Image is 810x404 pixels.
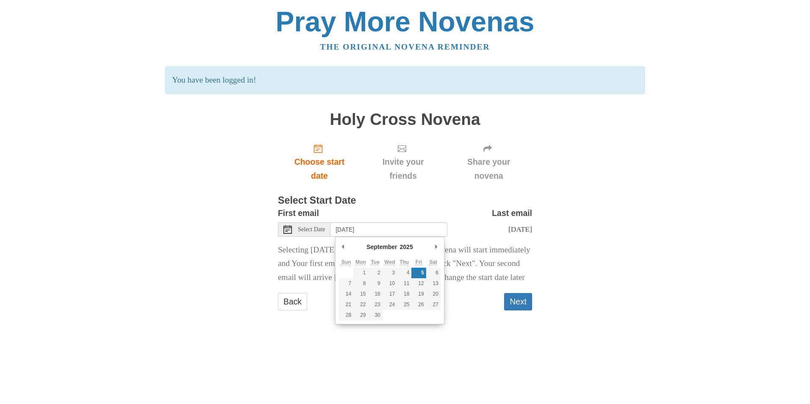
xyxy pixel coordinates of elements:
button: 17 [383,289,397,299]
button: 4 [397,268,411,278]
button: 6 [426,268,441,278]
a: Pray More Novenas [276,6,535,37]
button: 16 [368,289,383,299]
abbr: Friday [416,259,422,265]
label: Last email [492,206,532,220]
button: Next Month [432,241,441,253]
a: Back [278,293,307,310]
button: 13 [426,278,441,289]
span: Select Date [298,227,325,232]
button: 12 [411,278,426,289]
abbr: Sunday [341,259,351,265]
a: Choose start date [278,137,361,187]
button: 25 [397,299,411,310]
button: 2 [368,268,383,278]
a: The original novena reminder [320,42,490,51]
button: 1 [353,268,368,278]
span: Share your novena [454,155,524,183]
button: 20 [426,289,441,299]
button: 5 [411,268,426,278]
abbr: Thursday [399,259,409,265]
div: Click "Next" to confirm your start date first. [445,137,532,187]
button: 28 [339,310,353,321]
span: [DATE] [508,225,532,233]
button: 7 [339,278,353,289]
input: Use the arrow keys to pick a date [330,222,447,237]
div: Click "Next" to confirm your start date first. [361,137,445,187]
abbr: Wednesday [384,259,395,265]
button: 26 [411,299,426,310]
h3: Select Start Date [278,195,532,206]
button: 29 [353,310,368,321]
label: First email [278,206,319,220]
button: 22 [353,299,368,310]
p: You have been logged in! [165,66,644,94]
div: September [365,241,398,253]
abbr: Tuesday [371,259,379,265]
button: 9 [368,278,383,289]
span: Invite your friends [369,155,437,183]
button: 21 [339,299,353,310]
p: Selecting [DATE] as the start date means Your novena will start immediately and Your first email ... [278,243,532,285]
button: 15 [353,289,368,299]
button: 3 [383,268,397,278]
abbr: Saturday [429,259,437,265]
button: 24 [383,299,397,310]
button: 23 [368,299,383,310]
button: 10 [383,278,397,289]
button: 18 [397,289,411,299]
button: Previous Month [339,241,347,253]
button: 11 [397,278,411,289]
button: 19 [411,289,426,299]
abbr: Monday [355,259,366,265]
button: 14 [339,289,353,299]
h1: Holy Cross Novena [278,111,532,129]
button: 8 [353,278,368,289]
div: 2025 [399,241,414,253]
span: Choose start date [286,155,352,183]
button: Next [504,293,532,310]
button: 30 [368,310,383,321]
button: 27 [426,299,441,310]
